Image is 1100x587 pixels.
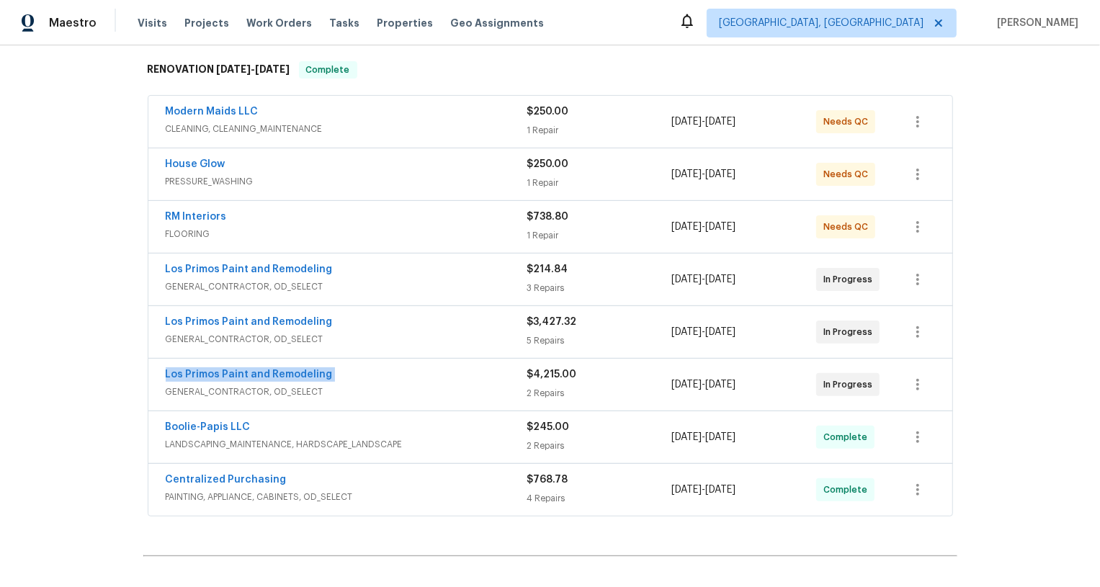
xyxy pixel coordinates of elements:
span: $768.78 [527,475,568,485]
span: - [671,430,735,444]
span: $214.84 [527,264,568,274]
span: - [671,377,735,392]
span: - [671,167,735,182]
span: [DATE] [671,327,702,337]
span: Properties [377,16,433,30]
div: RENOVATION [DATE]-[DATE]Complete [143,47,957,93]
h6: RENOVATION [148,61,290,79]
div: 1 Repair [527,123,672,138]
span: Needs QC [823,167,874,182]
span: - [217,64,290,74]
span: [DATE] [705,432,735,442]
span: CLEANING, CLEANING_MAINTENANCE [166,122,527,136]
div: 4 Repairs [527,491,672,506]
span: LANDSCAPING_MAINTENANCE, HARDSCAPE_LANDSCAPE [166,437,527,452]
span: $738.80 [527,212,569,222]
span: [DATE] [671,169,702,179]
span: Work Orders [246,16,312,30]
span: [DATE] [671,485,702,495]
div: 1 Repair [527,228,672,243]
a: Centralized Purchasing [166,475,287,485]
span: [DATE] [705,485,735,495]
span: [DATE] [705,169,735,179]
span: [DATE] [217,64,251,74]
span: [DATE] [705,222,735,232]
span: [DATE] [671,117,702,127]
span: [DATE] [705,117,735,127]
span: Needs QC [823,115,874,129]
span: [DATE] [671,380,702,390]
span: $3,427.32 [527,317,577,327]
a: Los Primos Paint and Remodeling [166,369,333,380]
span: Visits [138,16,167,30]
span: Complete [300,63,356,77]
span: GENERAL_CONTRACTOR, OD_SELECT [166,279,527,294]
span: GENERAL_CONTRACTOR, OD_SELECT [166,385,527,399]
div: 2 Repairs [527,439,672,453]
span: PAINTING, APPLIANCE, CABINETS, OD_SELECT [166,490,527,504]
span: [DATE] [671,432,702,442]
div: 1 Repair [527,176,672,190]
div: 2 Repairs [527,386,672,400]
span: - [671,325,735,339]
span: Projects [184,16,229,30]
span: Maestro [49,16,97,30]
span: $245.00 [527,422,570,432]
span: [DATE] [705,327,735,337]
div: 5 Repairs [527,333,672,348]
span: Needs QC [823,220,874,234]
span: [DATE] [705,380,735,390]
span: FLOORING [166,227,527,241]
a: Los Primos Paint and Remodeling [166,264,333,274]
span: - [671,272,735,287]
span: - [671,220,735,234]
div: 3 Repairs [527,281,672,295]
span: In Progress [823,377,878,392]
span: [DATE] [705,274,735,284]
a: House Glow [166,159,225,169]
span: $250.00 [527,159,569,169]
span: Tasks [329,18,359,28]
span: - [671,483,735,497]
span: Complete [823,483,873,497]
span: $250.00 [527,107,569,117]
a: Los Primos Paint and Remodeling [166,317,333,327]
span: [DATE] [671,274,702,284]
span: [DATE] [256,64,290,74]
a: RM Interiors [166,212,227,222]
span: [GEOGRAPHIC_DATA], [GEOGRAPHIC_DATA] [719,16,924,30]
span: $4,215.00 [527,369,577,380]
span: [PERSON_NAME] [991,16,1078,30]
span: PRESSURE_WASHING [166,174,527,189]
span: [DATE] [671,222,702,232]
span: Geo Assignments [450,16,544,30]
span: In Progress [823,325,878,339]
span: GENERAL_CONTRACTOR, OD_SELECT [166,332,527,346]
a: Boolie-Papis LLC [166,422,251,432]
span: In Progress [823,272,878,287]
span: - [671,115,735,129]
span: Complete [823,430,873,444]
a: Modern Maids LLC [166,107,259,117]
